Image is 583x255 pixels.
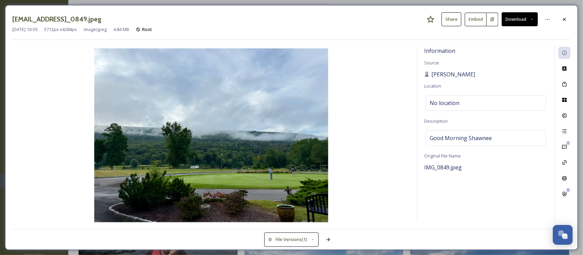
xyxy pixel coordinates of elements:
button: File Versions(1) [264,232,319,246]
div: 0 [566,141,571,146]
span: Location [424,83,441,89]
button: Download [502,12,538,26]
span: [DATE] 10:39 [12,26,37,33]
span: [PERSON_NAME] [431,70,475,78]
h3: [EMAIL_ADDRESS]_0849.jpeg [12,14,101,24]
span: Information [424,47,455,55]
span: Good Morning Shawnee [430,134,492,142]
div: 0 [566,188,571,193]
span: Description [424,118,448,124]
span: Source [424,60,439,66]
button: Open Chat [553,225,573,245]
span: No location [430,99,459,107]
span: Root [142,26,152,32]
span: 4.84 MB [113,26,129,33]
img: paris63ny%40icloud.com-IMG_0849.jpeg [12,48,410,224]
span: image/jpeg [84,26,107,33]
button: Share [442,12,461,26]
button: Embed [465,13,487,26]
span: 5712 px x 4284 px [44,26,77,33]
span: Original File Name [424,153,461,159]
span: IMG_0849.jpeg [424,164,462,171]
